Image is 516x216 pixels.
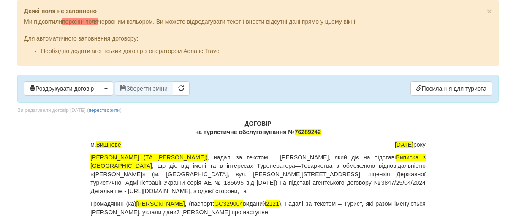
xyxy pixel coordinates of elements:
[96,141,121,148] span: Вишневе
[487,6,492,16] span: ×
[24,26,492,55] div: Для автоматичного заповнення договору:
[24,81,99,96] button: Роздрукувати договір
[90,140,121,149] span: м.
[136,200,185,207] span: [PERSON_NAME]
[214,200,243,207] span: GC329004
[295,129,321,135] span: 76289242
[395,140,426,149] span: року
[17,107,122,114] div: Ви редагували договір [DATE] ( )
[90,119,426,136] p: ДОГОВІР на туристичне обслуговування №
[90,154,208,161] span: [PERSON_NAME] (ТА [PERSON_NAME])
[62,18,98,25] span: порожні поля
[89,107,120,113] a: перестворити
[487,7,492,16] button: Close
[115,81,173,96] button: Зберегти зміни
[24,17,492,26] p: Ми підсвітили червоним кольором. Ви можете відредагувати текст і внести відсутні дані прямо у цьо...
[410,81,492,96] a: Посилання для туриста
[24,7,492,15] p: Деякі поля не заповнено
[395,141,413,148] span: [DATE]
[266,200,279,207] span: 2121
[90,153,426,195] p: , надалі за текстом – [PERSON_NAME], який діє на підставі , що діє від імені та в інтересах Туроп...
[41,47,492,55] li: Необхідно додати агентський договір з оператором Adriatic Travel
